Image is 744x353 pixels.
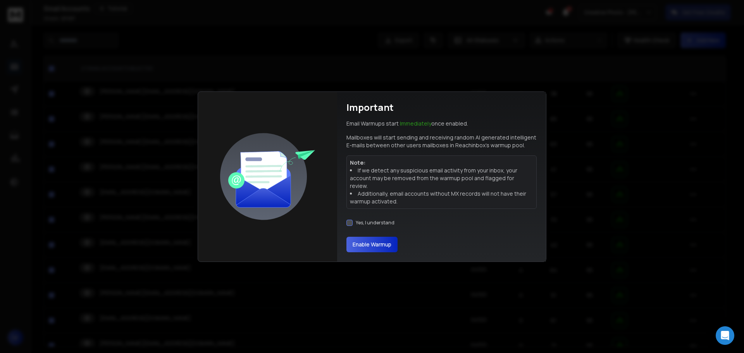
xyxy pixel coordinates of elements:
[346,134,537,149] p: Mailboxes will start sending and receiving random AI generated intelligent E-mails between other ...
[350,190,533,205] li: Additionally, email accounts without MX records will not have their warmup activated.
[346,120,468,127] p: Email Warmups start once enabled.
[356,220,394,226] label: Yes, I understand
[716,326,734,345] div: Open Intercom Messenger
[346,237,398,252] button: Enable Warmup
[350,159,533,167] p: Note:
[350,167,533,190] li: If we detect any suspicious email activity from your inbox, your account may be removed from the ...
[400,120,431,127] span: Immediately
[346,101,394,114] h1: Important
